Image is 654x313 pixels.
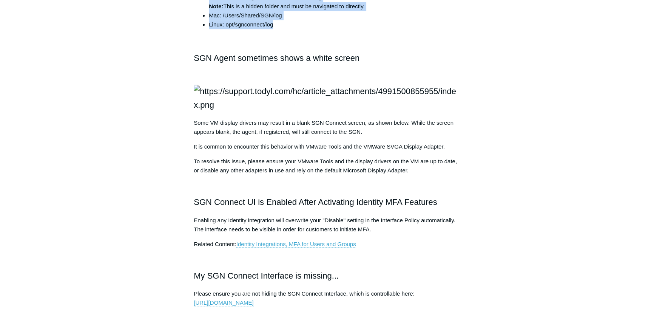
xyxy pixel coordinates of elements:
p: Please ensure you are not hiding the SGN Connect Interface, which is controllable here: [194,289,460,307]
li: Mac: /Users/Shared/SGN/log [209,11,460,20]
a: Identity Integrations, MFA for Users and Groups [236,241,356,248]
li: Linux: opt/sgnconnect/log [209,20,460,29]
p: To resolve this issue, please ensure your VMware Tools and the display drivers on the VM are up t... [194,157,460,175]
p: Some VM display drivers may result in a blank SGN Connect screen, as shown below. While the scree... [194,118,460,136]
p: It is common to encounter this behavior with VMware Tools and the VMWare SVGA Display Adapter. [194,142,460,151]
h2: SGN Agent sometimes shows a white screen [194,51,460,65]
img: https://support.todyl.com/hc/article_attachments/4991500855955/index.png [194,85,460,111]
h2: My SGN Connect Interface is missing... [194,269,460,282]
strong: Note: [209,3,223,9]
h2: SGN Connect UI is Enabled After Activating Identity MFA Features [194,195,460,209]
a: [URL][DOMAIN_NAME] [194,299,253,306]
p: Enabling any Identity integration will overwrite your "Disable" setting in the Interface Policy a... [194,216,460,234]
p: Related Content: [194,240,460,249]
